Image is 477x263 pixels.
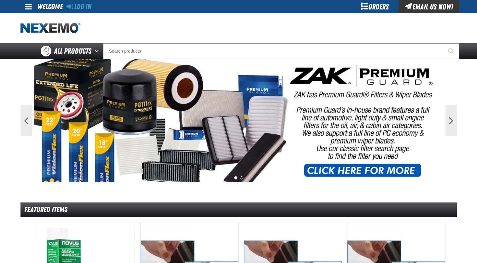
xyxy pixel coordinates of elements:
[93,43,103,59] button: Open All Products pages
[20,202,457,217] div: Featured Items
[103,43,459,59] input: Search
[54,45,91,57] span: All Products
[20,23,80,34] img: Nexemo logo
[34,59,443,182] img: PG Filters & Wipers
[234,176,237,179] button: 1 of 2
[444,43,459,59] button: Start Searching
[67,2,91,11] a: Log In
[20,105,32,136] button: Previous
[240,176,243,179] button: 2 of 2
[445,105,457,136] button: Next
